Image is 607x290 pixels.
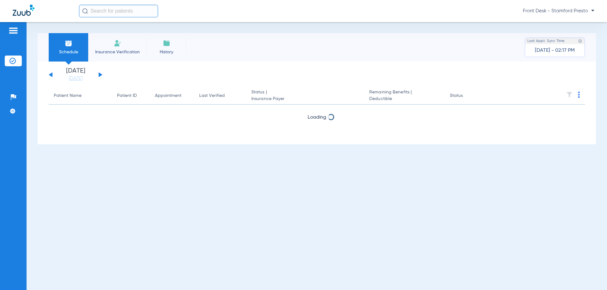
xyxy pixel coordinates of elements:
[523,8,594,14] span: Front Desk - Stamford Presto
[535,47,575,54] span: [DATE] - 02:17 PM
[114,39,121,47] img: Manual Insurance Verification
[308,115,326,120] span: Loading
[151,49,181,55] span: History
[566,92,573,98] img: filter.svg
[57,75,95,82] a: [DATE]
[575,260,607,290] iframe: Chat Widget
[578,92,580,98] img: group-dot-blue.svg
[251,96,359,102] span: Insurance Payer
[54,92,107,99] div: Patient Name
[578,39,582,43] img: last sync help info
[527,38,565,44] span: Last Appt. Sync Time:
[199,92,241,99] div: Last Verified
[65,39,72,47] img: Schedule
[93,49,142,55] span: Insurance Verification
[117,92,145,99] div: Patient ID
[8,27,18,34] img: hamburger-icon
[163,39,170,47] img: History
[246,87,364,105] th: Status |
[155,92,189,99] div: Appointment
[199,92,225,99] div: Last Verified
[445,87,487,105] th: Status
[13,5,34,16] img: Zuub Logo
[117,92,137,99] div: Patient ID
[82,8,88,14] img: Search Icon
[369,96,439,102] span: Deductible
[79,5,158,17] input: Search for patients
[364,87,445,105] th: Remaining Benefits |
[53,49,83,55] span: Schedule
[155,92,181,99] div: Appointment
[54,92,82,99] div: Patient Name
[57,68,95,82] li: [DATE]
